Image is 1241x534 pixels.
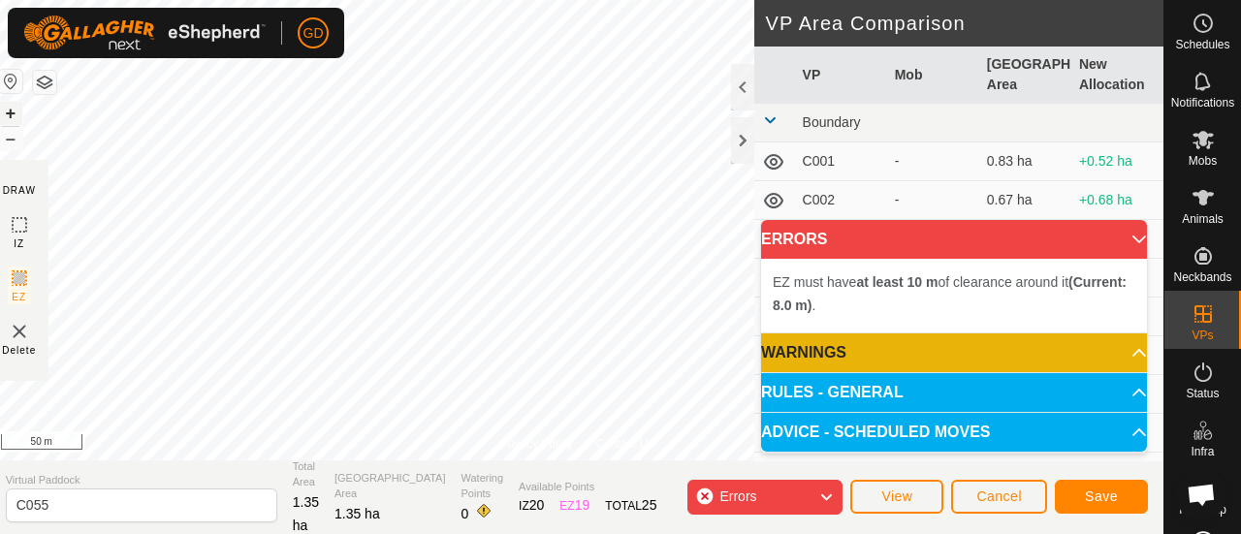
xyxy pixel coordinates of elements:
[642,497,657,513] span: 25
[303,23,324,44] span: GD
[761,413,1147,452] p-accordion-header: ADVICE - SCHEDULED MOVES
[795,142,887,181] td: C001
[1055,480,1148,514] button: Save
[605,495,656,516] div: TOTAL
[951,480,1047,514] button: Cancel
[293,494,319,533] span: 1.35 ha
[293,458,319,490] span: Total Area
[766,12,1163,35] h2: VP Area Comparison
[1085,488,1118,504] span: Save
[1173,271,1231,283] span: Neckbands
[976,488,1022,504] span: Cancel
[559,495,589,516] div: EZ
[979,47,1071,104] th: [GEOGRAPHIC_DATA] Area
[761,259,1147,332] p-accordion-content: ERRORS
[887,47,979,104] th: Mob
[795,181,887,220] td: C002
[850,480,943,514] button: View
[6,472,277,488] span: Virtual Paddock
[23,16,266,50] img: Gallagher Logo
[500,435,573,453] a: Privacy Policy
[519,495,544,516] div: IZ
[334,470,446,502] span: [GEOGRAPHIC_DATA] Area
[1175,468,1227,520] div: Open chat
[1179,504,1226,516] span: Heatmap
[803,114,861,130] span: Boundary
[719,488,756,504] span: Errors
[1071,47,1163,104] th: New Allocation
[1071,142,1163,181] td: +0.52 ha
[12,290,26,304] span: EZ
[881,488,912,504] span: View
[856,274,938,290] b: at least 10 m
[895,151,971,172] div: -
[1171,97,1234,109] span: Notifications
[596,435,653,453] a: Contact Us
[761,232,827,247] span: ERRORS
[1175,39,1229,50] span: Schedules
[519,479,656,495] span: Available Points
[761,424,990,440] span: ADVICE - SCHEDULED MOVES
[461,506,469,521] span: 0
[1186,388,1219,399] span: Status
[1191,446,1214,457] span: Infra
[8,320,31,343] img: VP
[761,345,846,361] span: WARNINGS
[895,190,971,210] div: -
[1189,155,1217,167] span: Mobs
[761,333,1147,372] p-accordion-header: WARNINGS
[3,183,36,198] div: DRAW
[761,220,1147,259] p-accordion-header: ERRORS
[773,274,1127,313] span: EZ must have of clearance around it .
[575,497,590,513] span: 19
[1192,330,1213,341] span: VPs
[529,497,545,513] span: 20
[1182,213,1224,225] span: Animals
[795,47,887,104] th: VP
[979,142,1071,181] td: 0.83 ha
[761,385,904,400] span: RULES - GENERAL
[1071,181,1163,220] td: +0.68 ha
[334,506,380,521] span: 1.35 ha
[461,470,504,502] span: Watering Points
[761,373,1147,412] p-accordion-header: RULES - GENERAL
[14,236,24,251] span: IZ
[979,181,1071,220] td: 0.67 ha
[33,71,56,94] button: Map Layers
[2,343,36,358] span: Delete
